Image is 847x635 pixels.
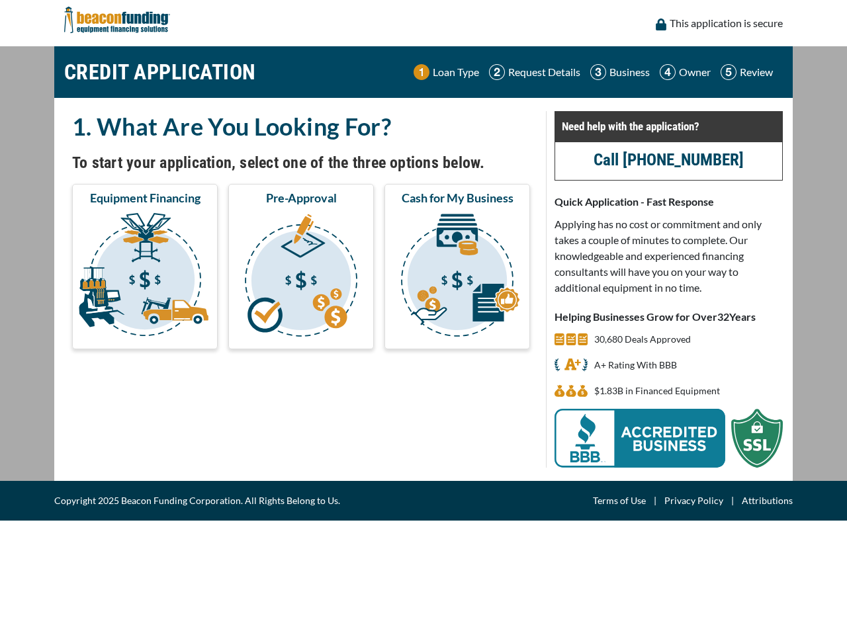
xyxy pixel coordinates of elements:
[75,211,215,343] img: Equipment Financing
[508,64,580,80] p: Request Details
[414,64,429,80] img: Step 1
[489,64,505,80] img: Step 2
[228,184,374,349] button: Pre-Approval
[660,64,676,80] img: Step 4
[72,111,530,142] h2: 1. What Are You Looking For?
[555,309,783,325] p: Helping Businesses Grow for Over Years
[670,15,783,31] p: This application is secure
[387,211,527,343] img: Cash for My Business
[594,331,691,347] p: 30,680 Deals Approved
[433,64,479,80] p: Loan Type
[742,493,793,509] a: Attributions
[562,118,776,134] p: Need help with the application?
[90,190,201,206] span: Equipment Financing
[717,310,729,323] span: 32
[679,64,711,80] p: Owner
[590,64,606,80] img: Step 3
[555,409,783,468] img: BBB Acredited Business and SSL Protection
[656,19,666,30] img: lock icon to convery security
[266,190,337,206] span: Pre-Approval
[594,357,677,373] p: A+ Rating With BBB
[231,211,371,343] img: Pre-Approval
[54,493,340,509] span: Copyright 2025 Beacon Funding Corporation. All Rights Belong to Us.
[594,150,744,169] a: Call [PHONE_NUMBER]
[723,493,742,509] span: |
[740,64,773,80] p: Review
[646,493,664,509] span: |
[664,493,723,509] a: Privacy Policy
[384,184,530,349] button: Cash for My Business
[594,383,720,399] p: $1,833,535,228 in Financed Equipment
[402,190,513,206] span: Cash for My Business
[609,64,650,80] p: Business
[64,53,256,91] h1: CREDIT APPLICATION
[721,64,736,80] img: Step 5
[593,493,646,509] a: Terms of Use
[555,194,783,210] p: Quick Application - Fast Response
[72,184,218,349] button: Equipment Financing
[555,216,783,296] p: Applying has no cost or commitment and only takes a couple of minutes to complete. Our knowledgea...
[72,151,530,174] h4: To start your application, select one of the three options below.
